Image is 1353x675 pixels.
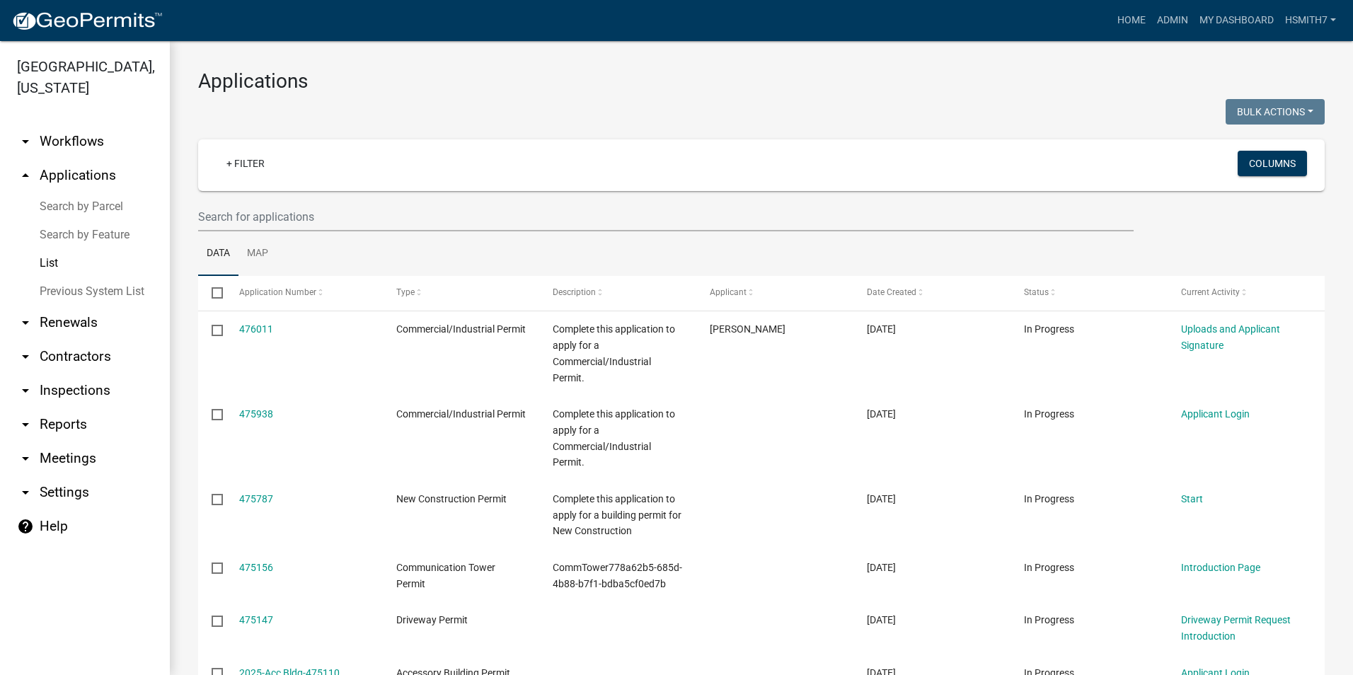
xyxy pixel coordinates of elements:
[696,276,853,310] datatable-header-cell: Applicant
[396,493,507,504] span: New Construction Permit
[239,323,273,335] a: 476011
[17,348,34,365] i: arrow_drop_down
[853,276,1011,310] datatable-header-cell: Date Created
[867,323,896,335] span: 09/09/2025
[1024,408,1074,420] span: In Progress
[396,562,495,589] span: Communication Tower Permit
[17,167,34,184] i: arrow_drop_up
[198,276,225,310] datatable-header-cell: Select
[710,323,785,335] span: Nicole Ponziano
[867,562,896,573] span: 09/08/2025
[198,231,238,277] a: Data
[553,562,682,589] span: CommTower778a62b5-685d-4b88-b7f1-bdba5cf0ed7b
[1024,614,1074,625] span: In Progress
[1168,276,1325,310] datatable-header-cell: Current Activity
[553,287,596,297] span: Description
[396,287,415,297] span: Type
[17,450,34,467] i: arrow_drop_down
[867,287,916,297] span: Date Created
[239,614,273,625] a: 475147
[17,314,34,331] i: arrow_drop_down
[1194,7,1279,34] a: My Dashboard
[17,518,34,535] i: help
[553,408,675,468] span: Complete this application to apply for a Commercial/Industrial Permit.
[867,493,896,504] span: 09/09/2025
[198,202,1134,231] input: Search for applications
[867,614,896,625] span: 09/08/2025
[1011,276,1168,310] datatable-header-cell: Status
[17,484,34,501] i: arrow_drop_down
[1024,323,1074,335] span: In Progress
[1024,493,1074,504] span: In Progress
[17,133,34,150] i: arrow_drop_down
[198,69,1325,93] h3: Applications
[1181,287,1240,297] span: Current Activity
[215,151,276,176] a: + Filter
[539,276,696,310] datatable-header-cell: Description
[710,287,747,297] span: Applicant
[225,276,382,310] datatable-header-cell: Application Number
[1024,287,1049,297] span: Status
[553,493,681,537] span: Complete this application to apply for a building permit for New Construction
[1181,408,1250,420] a: Applicant Login
[17,416,34,433] i: arrow_drop_down
[238,231,277,277] a: Map
[239,287,316,297] span: Application Number
[382,276,539,310] datatable-header-cell: Type
[1279,7,1342,34] a: hsmith7
[396,408,526,420] span: Commercial/Industrial Permit
[239,493,273,504] a: 475787
[1181,614,1291,642] a: Driveway Permit Request Introduction
[17,382,34,399] i: arrow_drop_down
[1238,151,1307,176] button: Columns
[1226,99,1325,125] button: Bulk Actions
[867,408,896,420] span: 09/09/2025
[396,614,468,625] span: Driveway Permit
[1181,562,1260,573] a: Introduction Page
[239,408,273,420] a: 475938
[1151,7,1194,34] a: Admin
[1112,7,1151,34] a: Home
[1181,493,1203,504] a: Start
[1024,562,1074,573] span: In Progress
[553,323,675,383] span: Complete this application to apply for a Commercial/Industrial Permit.
[239,562,273,573] a: 475156
[396,323,526,335] span: Commercial/Industrial Permit
[1181,323,1280,351] a: Uploads and Applicant Signature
